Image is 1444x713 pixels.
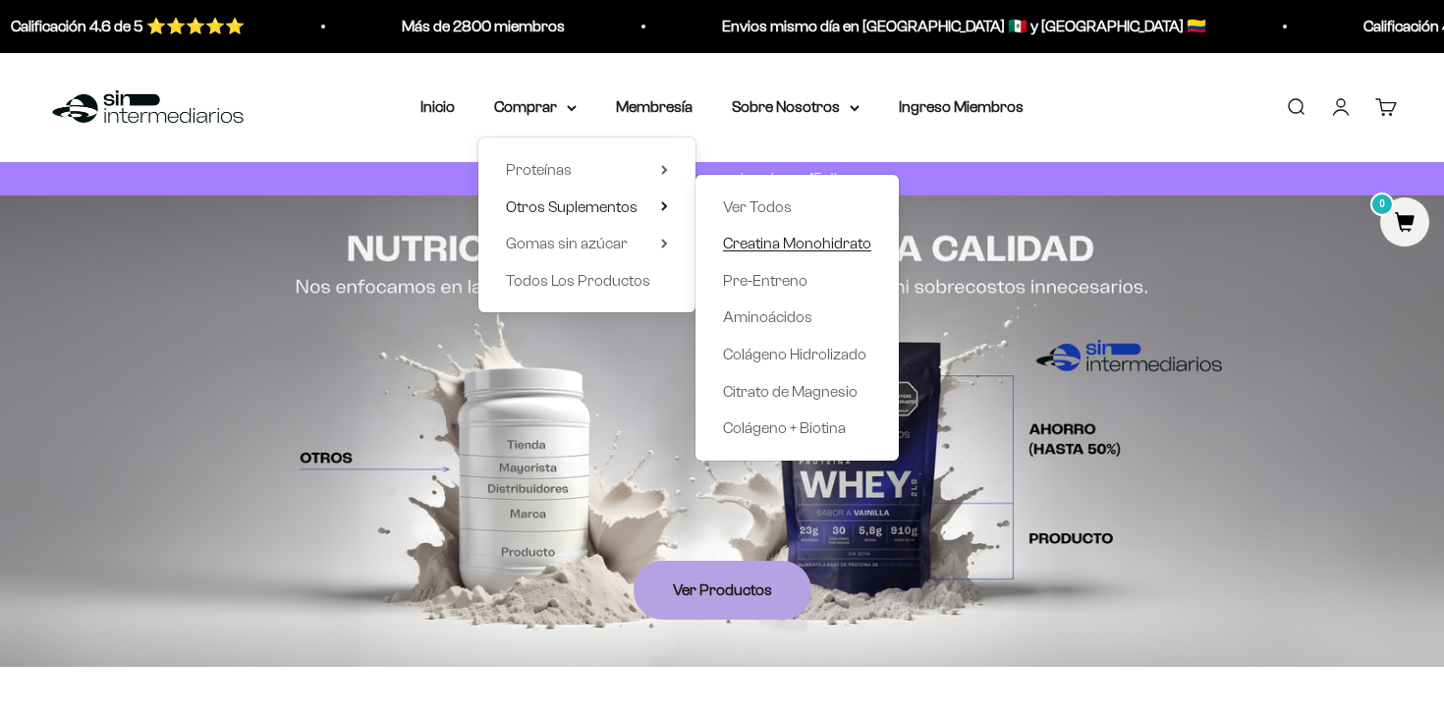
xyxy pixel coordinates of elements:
span: Todos Los Productos [506,271,650,288]
p: Envios mismo día en [GEOGRAPHIC_DATA] 🇲🇽 y [GEOGRAPHIC_DATA] 🇨🇴 [720,14,1204,39]
mark: 0 [1370,192,1394,216]
summary: Gomas sin azúcar [506,231,668,256]
summary: Proteínas [506,157,668,183]
span: Otros Suplementos [506,197,638,214]
summary: Sobre Nosotros [732,94,860,120]
a: Ingreso Miembros [899,98,1024,115]
p: Más de 2800 miembros [400,14,563,39]
a: Ver Productos [634,561,811,620]
a: Ver Todos [723,193,871,219]
a: Citrato de Magnesio [723,378,871,404]
a: Colágeno Hidrolizado [723,342,871,367]
span: Gomas sin azúcar [506,235,628,251]
a: Pre-Entreno [723,267,871,293]
span: Proteínas [506,161,572,178]
span: Creatina Monohidrato [723,235,871,251]
a: Inicio [420,98,455,115]
span: Pre-Entreno [723,271,807,288]
span: Colágeno + Biotina [723,419,846,436]
a: Aminoácidos [723,304,871,330]
a: Todos Los Productos [506,267,668,293]
summary: Otros Suplementos [506,193,668,219]
a: 0 [1380,213,1429,235]
span: Aminoácidos [723,308,812,325]
span: Colágeno Hidrolizado [723,346,866,362]
a: Membresía [616,98,693,115]
a: Colágeno + Biotina [723,415,871,441]
span: Citrato de Magnesio [723,382,858,399]
a: Creatina Monohidrato [723,231,871,256]
summary: Comprar [494,94,577,120]
span: Ver Todos [723,197,792,214]
p: Calificación 4.6 de 5 ⭐️⭐️⭐️⭐️⭐️ [9,14,243,39]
